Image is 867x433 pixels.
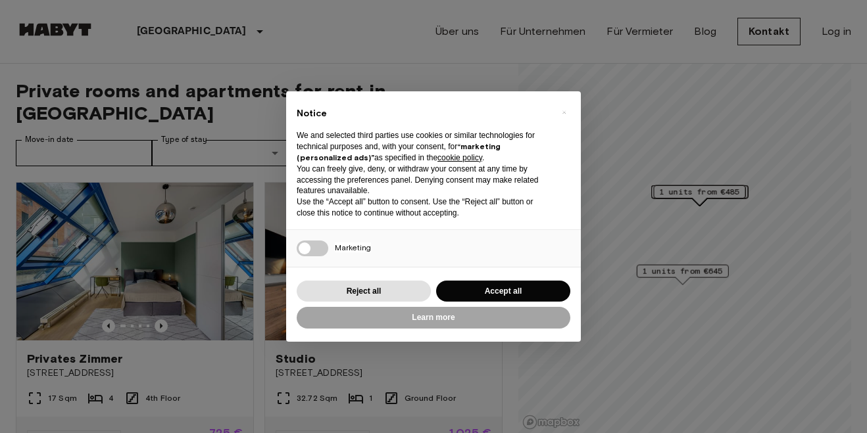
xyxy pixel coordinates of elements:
[437,153,482,162] a: cookie policy
[297,130,549,163] p: We and selected third parties use cookies or similar technologies for technical purposes and, wit...
[297,196,549,219] p: Use the “Accept all” button to consent. Use the “Reject all” button or close this notice to conti...
[297,281,431,302] button: Reject all
[297,164,549,196] p: You can freely give, deny, or withdraw your consent at any time by accessing the preferences pane...
[562,104,566,120] span: ×
[335,242,371,252] span: Marketing
[297,107,549,120] h2: Notice
[297,141,501,162] strong: “marketing (personalized ads)”
[553,102,574,123] button: Close this notice
[436,281,570,302] button: Accept all
[297,307,570,329] button: Learn more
